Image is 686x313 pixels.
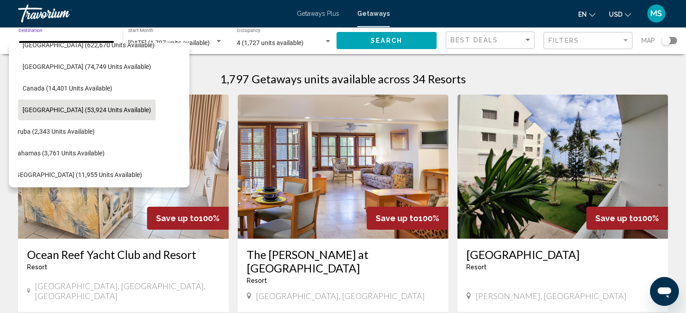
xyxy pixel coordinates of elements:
[9,121,99,142] button: Aruba (2,343 units available)
[27,263,47,271] span: Resort
[220,72,466,86] h1: 1,797 Getaways units available across 34 Resorts
[371,37,402,45] span: Search
[609,11,622,18] span: USD
[297,10,339,17] a: Getaways Plus
[578,8,595,21] button: Change language
[645,4,668,23] button: User Menu
[247,277,267,284] span: Resort
[23,41,155,49] span: [GEOGRAPHIC_DATA] (622,670 units available)
[357,10,390,17] a: Getaways
[256,291,425,301] span: [GEOGRAPHIC_DATA], [GEOGRAPHIC_DATA]
[578,11,587,18] span: en
[237,39,304,46] span: 4 (1,727 units available)
[548,37,579,44] span: Filters
[147,207,229,230] div: 100%
[376,213,419,223] span: Save up to
[641,34,655,47] span: Map
[23,85,112,92] span: Canada (14,401 units available)
[595,213,638,223] span: Save up to
[9,164,147,185] button: [GEOGRAPHIC_DATA] (11,955 units available)
[336,32,437,49] button: Search
[238,95,448,239] img: A200I01X.jpg
[156,213,199,223] span: Save up to
[14,150,105,157] span: Bahamas (3,761 units available)
[466,248,659,261] a: [GEOGRAPHIC_DATA]
[475,291,626,301] span: [PERSON_NAME], [GEOGRAPHIC_DATA]
[543,32,632,50] button: Filter
[451,36,532,44] mat-select: Sort by
[18,5,288,23] a: Travorium
[9,143,109,163] button: Bahamas (3,761 units available)
[18,35,159,55] button: [GEOGRAPHIC_DATA] (622,670 units available)
[14,128,95,135] span: Aruba (2,343 units available)
[609,8,631,21] button: Change currency
[27,248,220,261] a: Ocean Reef Yacht Club and Resort
[650,277,679,306] iframe: Button to launch messaging window
[14,171,142,178] span: [GEOGRAPHIC_DATA] (11,955 units available)
[35,281,220,301] span: [GEOGRAPHIC_DATA], [GEOGRAPHIC_DATA], [GEOGRAPHIC_DATA]
[451,36,498,44] span: Best Deals
[457,95,668,239] img: 3930E01X.jpg
[18,56,156,77] button: [GEOGRAPHIC_DATA] (74,749 units available)
[18,100,156,120] button: [GEOGRAPHIC_DATA] (53,924 units available)
[23,106,151,113] span: [GEOGRAPHIC_DATA] (53,924 units available)
[586,207,668,230] div: 100%
[18,78,117,99] button: Canada (14,401 units available)
[367,207,448,230] div: 100%
[650,9,662,18] span: MS
[247,248,439,275] a: The [PERSON_NAME] at [GEOGRAPHIC_DATA]
[23,63,151,70] span: [GEOGRAPHIC_DATA] (74,749 units available)
[466,263,487,271] span: Resort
